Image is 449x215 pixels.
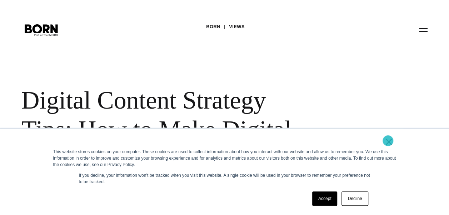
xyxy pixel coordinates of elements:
[79,172,370,185] p: If you decline, your information won’t be tracked when you visit this website. A single cookie wi...
[53,149,396,168] div: This website stores cookies on your computer. These cookies are used to collect information about...
[21,86,321,173] div: Digital Content Strategy Tips: How to Make Digital Content
[312,191,338,206] a: Accept
[385,139,393,145] a: ×
[415,22,432,37] button: Open
[206,21,220,32] a: BORN
[341,191,368,206] a: Decline
[229,21,245,32] a: Views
